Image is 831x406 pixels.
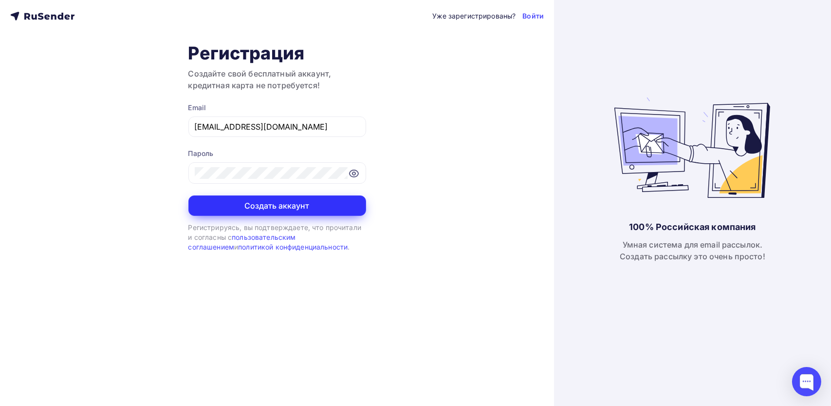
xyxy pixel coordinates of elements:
div: Умная система для email рассылок. Создать рассылку это очень просто! [620,239,765,262]
div: Уже зарегистрированы? [432,11,516,21]
button: Создать аккаунт [188,195,366,216]
div: 100% Российская компания [629,221,756,233]
input: Укажите свой email [195,121,360,133]
h3: Создайте свой бесплатный аккаунт, кредитная карта не потребуется! [188,68,366,91]
div: Пароль [188,149,366,158]
div: Регистрируясь, вы подтверждаете, что прочитали и согласны с и . [188,223,366,252]
a: пользовательским соглашением [188,233,296,251]
a: политикой конфиденциальности [238,243,348,251]
div: Email [188,103,366,113]
a: Войти [522,11,544,21]
h1: Регистрация [188,42,366,64]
